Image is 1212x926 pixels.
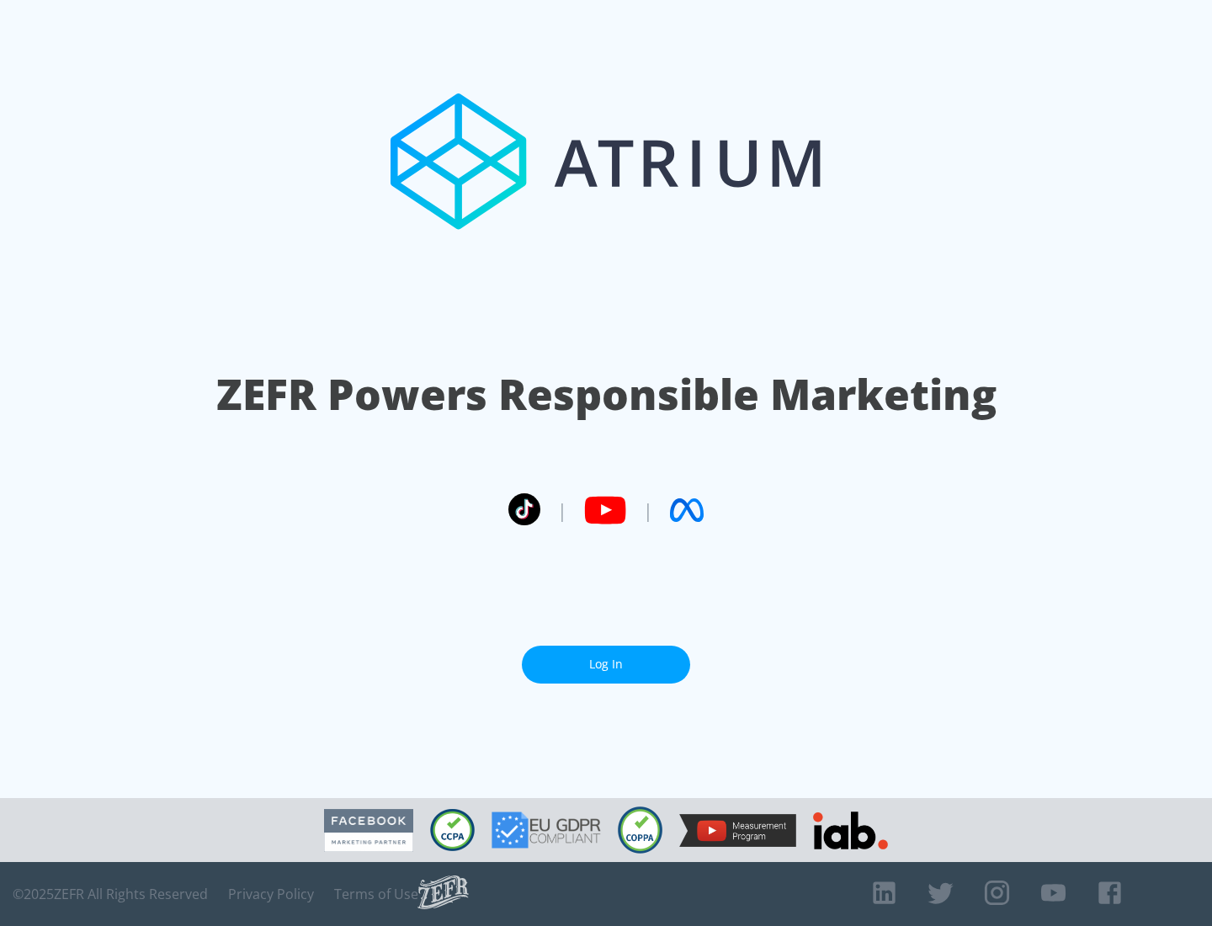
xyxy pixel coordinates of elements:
img: IAB [813,812,888,849]
a: Log In [522,646,690,684]
a: Terms of Use [334,886,418,902]
span: | [557,498,567,523]
span: | [643,498,653,523]
span: © 2025 ZEFR All Rights Reserved [13,886,208,902]
img: GDPR Compliant [492,812,601,849]
a: Privacy Policy [228,886,314,902]
h1: ZEFR Powers Responsible Marketing [216,365,997,423]
img: COPPA Compliant [618,806,662,854]
img: Facebook Marketing Partner [324,809,413,852]
img: YouTube Measurement Program [679,814,796,847]
img: CCPA Compliant [430,809,475,851]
